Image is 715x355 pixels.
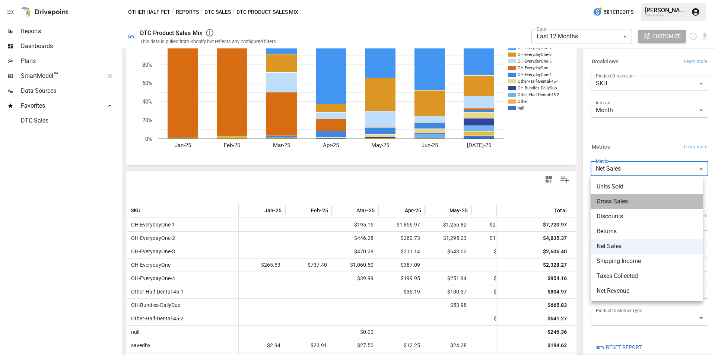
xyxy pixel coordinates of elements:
span: Discounts [597,212,697,221]
span: Gross Sales [597,197,697,206]
span: Net Sales [597,242,697,251]
span: Returns [597,227,697,236]
span: Taxes Collected [597,272,697,280]
span: Shipping Income [597,257,697,266]
span: Net Revenue [597,286,697,295]
span: Units Sold [597,182,697,191]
